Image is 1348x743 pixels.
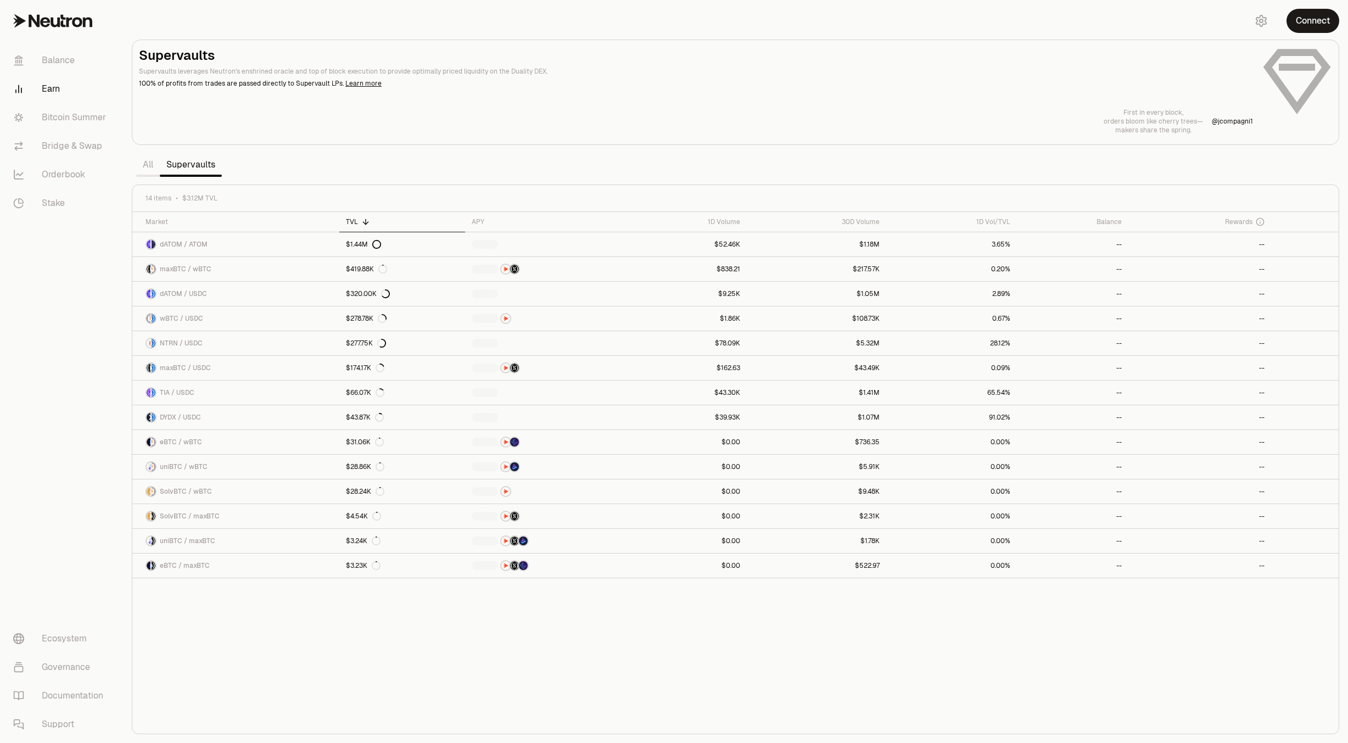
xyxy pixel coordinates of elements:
a: 91.02% [886,405,1017,429]
p: Supervaults leverages Neutron's enshrined oracle and top of block execution to provide optimally ... [139,66,1253,76]
a: NTRN [465,479,620,504]
div: TVL [346,217,458,226]
img: maxBTC Logo [147,265,150,273]
a: -- [1128,430,1271,454]
button: NTRN [472,486,613,497]
div: $4.54K [346,512,381,521]
span: dATOM / USDC [160,289,207,298]
span: SolvBTC / wBTC [160,487,212,496]
img: USDC Logo [152,388,155,397]
a: $1.86K [620,306,747,331]
a: $1.18M [747,232,886,256]
a: -- [1128,282,1271,306]
a: $9.25K [620,282,747,306]
a: $9.48K [747,479,886,504]
a: Orderbook [4,160,119,189]
div: $3.23K [346,561,381,570]
a: -- [1128,504,1271,528]
a: Balance [4,46,119,75]
img: dATOM Logo [147,240,150,249]
a: -- [1017,479,1128,504]
a: 0.67% [886,306,1017,331]
img: wBTC Logo [147,314,150,323]
a: 0.00% [886,479,1017,504]
div: $3.24K [346,537,381,545]
img: NTRN [501,462,510,471]
a: -- [1017,504,1128,528]
div: $28.24K [346,487,384,496]
a: $28.86K [339,455,465,479]
a: First in every block,orders bloom like cherry trees—makers share the spring. [1104,108,1203,135]
a: Supervaults [160,154,222,176]
p: @ jcompagni1 [1212,117,1253,126]
img: NTRN [501,561,510,570]
p: orders bloom like cherry trees— [1104,117,1203,126]
div: $43.87K [346,413,384,422]
div: 1D Vol/TVL [893,217,1010,226]
img: maxBTC Logo [147,364,150,372]
a: $0.00 [620,504,747,528]
a: Bitcoin Summer [4,103,119,132]
img: USDC Logo [152,314,155,323]
span: TIA / USDC [160,388,194,397]
img: SolvBTC Logo [147,487,150,496]
a: -- [1128,554,1271,578]
div: $28.86K [346,462,384,471]
a: Stake [4,189,119,217]
a: -- [1128,529,1271,553]
img: DYDX Logo [147,413,150,422]
a: DYDX LogoUSDC LogoDYDX / USDC [132,405,339,429]
a: 65.54% [886,381,1017,405]
div: 1D Volume [627,217,740,226]
a: -- [1128,331,1271,355]
a: $4.54K [339,504,465,528]
a: -- [1017,405,1128,429]
div: $66.07K [346,388,384,397]
a: $1.78K [747,529,886,553]
a: NTRNStructured PointsBedrock Diamonds [465,529,620,553]
a: $0.00 [620,455,747,479]
a: $31.06K [339,430,465,454]
img: dATOM Logo [147,289,150,298]
img: NTRN [501,265,510,273]
button: NTRNStructured Points [472,264,613,275]
a: Documentation [4,681,119,710]
div: $174.17K [346,364,384,372]
div: 30D Volume [753,217,879,226]
a: $0.00 [620,554,747,578]
a: NTRNStructured Points [465,257,620,281]
a: $1.41M [747,381,886,405]
img: EtherFi Points [510,438,519,446]
img: NTRN [501,512,510,521]
a: $174.17K [339,356,465,380]
img: wBTC Logo [152,462,155,471]
img: TIA Logo [147,388,150,397]
a: $2.31K [747,504,886,528]
a: $419.88K [339,257,465,281]
a: $43.87K [339,405,465,429]
a: 28.12% [886,331,1017,355]
img: eBTC Logo [147,438,150,446]
span: eBTC / wBTC [160,438,202,446]
img: wBTC Logo [152,487,155,496]
a: All [136,154,160,176]
button: NTRNStructured PointsEtherFi Points [472,560,613,571]
img: Structured Points [510,512,519,521]
a: $320.00K [339,282,465,306]
a: maxBTC LogoUSDC LogomaxBTC / USDC [132,356,339,380]
a: $39.93K [620,405,747,429]
a: -- [1128,257,1271,281]
a: -- [1017,257,1128,281]
a: 0.00% [886,430,1017,454]
a: $0.00 [620,529,747,553]
a: $838.21 [620,257,747,281]
a: NTRNStructured PointsEtherFi Points [465,554,620,578]
img: ATOM Logo [152,240,155,249]
a: -- [1017,529,1128,553]
a: NTRN LogoUSDC LogoNTRN / USDC [132,331,339,355]
span: maxBTC / wBTC [160,265,211,273]
a: eBTC LogomaxBTC LogoeBTC / maxBTC [132,554,339,578]
a: $522.97 [747,554,886,578]
a: -- [1017,381,1128,405]
a: NTRNStructured Points [465,504,620,528]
